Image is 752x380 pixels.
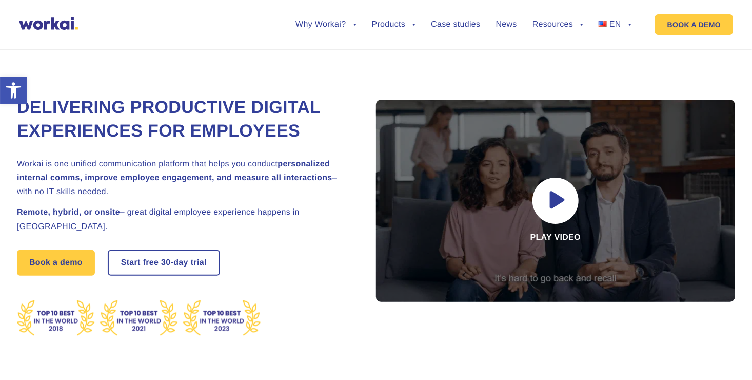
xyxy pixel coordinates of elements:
[372,21,416,29] a: Products
[17,96,350,143] h1: Delivering Productive Digital Experiences for Employees
[376,100,735,302] div: Play video
[17,205,350,233] h2: – great digital employee experience happens in [GEOGRAPHIC_DATA].
[655,14,733,35] a: BOOK A DEMO
[496,21,517,29] a: News
[431,21,480,29] a: Case studies
[17,157,350,199] h2: Workai is one unified communication platform that helps you conduct – with no IT skills needed.
[295,21,356,29] a: Why Workai?
[109,251,219,275] a: Start free30-daytrial
[532,21,583,29] a: Resources
[609,20,621,29] span: EN
[17,208,120,217] strong: Remote, hybrid, or onsite
[161,259,188,267] i: 30-day
[17,250,95,276] a: Book a demo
